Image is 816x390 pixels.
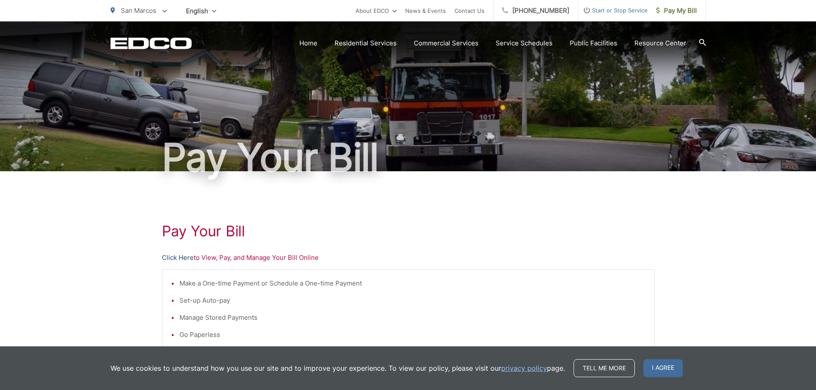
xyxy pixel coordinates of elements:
[111,363,565,373] p: We use cookies to understand how you use our site and to improve your experience. To view our pol...
[179,330,646,340] li: Go Paperless
[356,6,397,16] a: About EDCO
[643,359,683,377] span: I agree
[634,38,686,48] a: Resource Center
[574,359,635,377] a: Tell me more
[501,363,547,373] a: privacy policy
[162,253,194,263] a: Click Here
[454,6,484,16] a: Contact Us
[162,223,655,240] h1: Pay Your Bill
[656,6,697,16] span: Pay My Bill
[179,313,646,323] li: Manage Stored Payments
[414,38,478,48] a: Commercial Services
[570,38,617,48] a: Public Facilities
[496,38,553,48] a: Service Schedules
[111,136,706,179] h1: Pay Your Bill
[299,38,317,48] a: Home
[179,295,646,306] li: Set-up Auto-pay
[179,278,646,289] li: Make a One-time Payment or Schedule a One-time Payment
[405,6,446,16] a: News & Events
[111,37,192,49] a: EDCD logo. Return to the homepage.
[121,6,156,15] span: San Marcos
[179,3,223,18] span: English
[162,253,655,263] p: to View, Pay, and Manage Your Bill Online
[335,38,397,48] a: Residential Services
